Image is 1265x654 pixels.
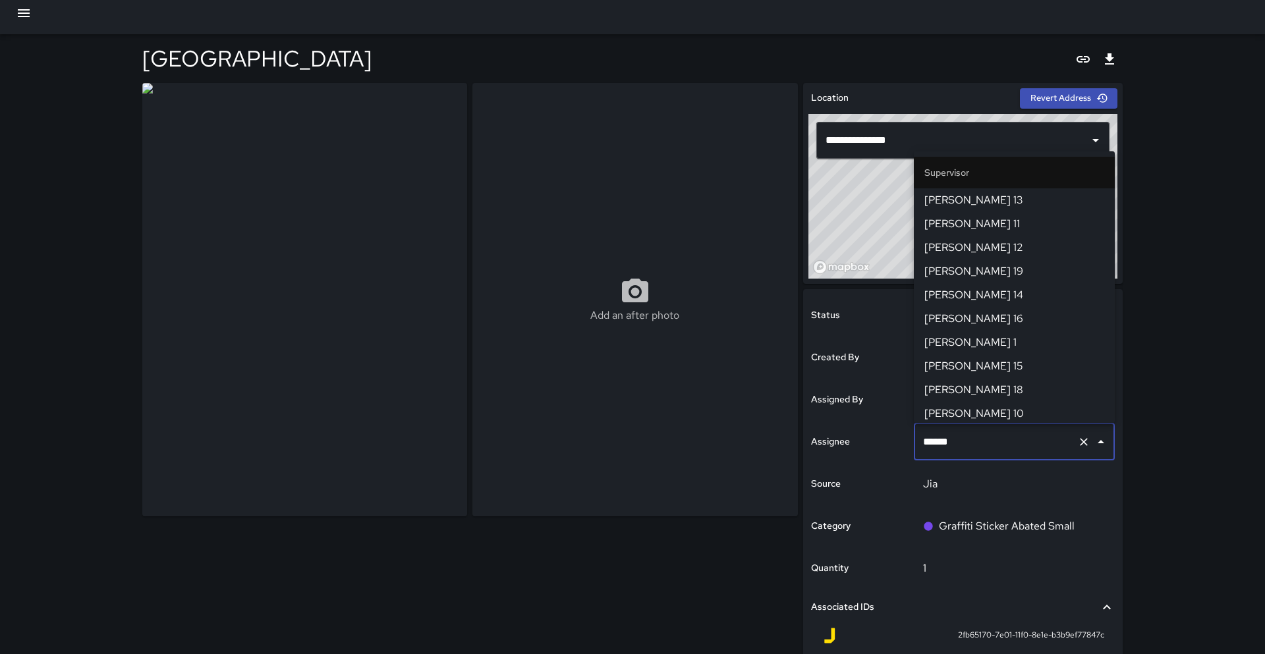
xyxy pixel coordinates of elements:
[1075,433,1093,451] button: Clear
[924,286,1104,302] span: [PERSON_NAME] 14
[811,435,850,449] h6: Assignee
[924,405,1104,421] span: [PERSON_NAME] 10
[924,239,1104,255] span: [PERSON_NAME] 12
[811,477,841,491] h6: Source
[142,45,372,72] h4: [GEOGRAPHIC_DATA]
[811,308,840,323] h6: Status
[924,310,1104,326] span: [PERSON_NAME] 16
[1086,131,1105,150] button: Open
[924,215,1104,231] span: [PERSON_NAME] 11
[1070,46,1096,72] button: Copy link
[590,308,679,323] p: Add an after photo
[142,83,467,516] img: request_images%2F48525df0-7e01-11f0-8e1e-b3b9ef77847c
[1092,433,1110,451] button: Close
[811,91,849,105] h6: Location
[924,334,1104,350] span: [PERSON_NAME] 1
[923,560,1106,576] p: 1
[914,156,1115,188] li: Supervisor
[1020,88,1117,109] button: Revert Address
[811,393,863,407] h6: Assigned By
[811,600,874,614] h6: Associated IDs
[924,358,1104,373] span: [PERSON_NAME] 15
[811,519,851,533] h6: Category
[923,476,1106,492] p: Jia
[811,592,1115,622] div: Associated IDs
[939,518,1075,534] p: Graffiti Sticker Abated Small
[958,629,1104,642] span: 2fb65170-7e01-11f0-8e1e-b3b9ef77847c
[924,381,1104,397] span: [PERSON_NAME] 18
[1096,46,1123,72] button: Export
[924,192,1104,207] span: [PERSON_NAME] 13
[811,561,849,576] h6: Quantity
[924,263,1104,279] span: [PERSON_NAME] 19
[811,350,859,365] h6: Created By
